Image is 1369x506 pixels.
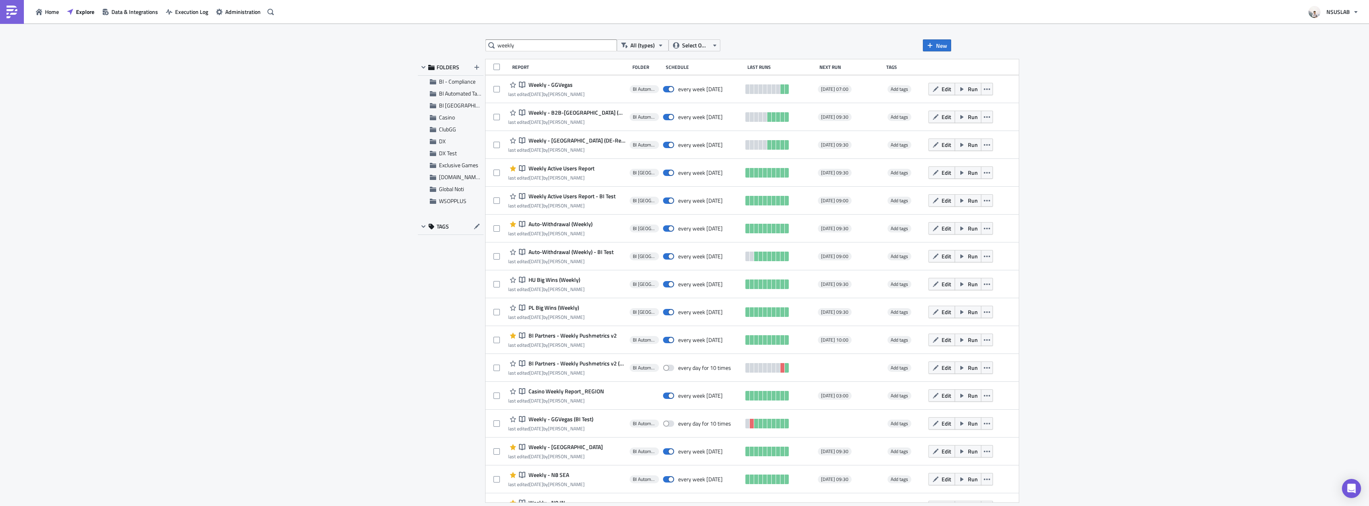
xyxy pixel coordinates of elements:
[1326,8,1350,16] span: NSUSLAB
[633,225,656,232] span: BI Toronto
[63,6,98,18] a: Explore
[821,448,848,455] span: [DATE] 09:30
[821,142,848,148] span: [DATE] 09:30
[439,125,456,133] span: ClubGG
[955,278,981,290] button: Run
[508,286,585,292] div: last edited by [PERSON_NAME]
[527,109,626,116] span: Weekly - B2B-Brazil (BR-Reporting)
[968,363,978,372] span: Run
[891,113,908,121] span: Add tags
[439,185,464,193] span: Global Noti
[942,280,951,288] span: Edit
[633,476,656,483] span: BI Automated Tableau Reporting
[508,314,585,320] div: last edited by [PERSON_NAME]
[512,64,629,70] div: Report
[678,420,731,427] div: every day for 10 times
[955,473,981,485] button: Run
[439,149,457,157] span: DX Test
[508,342,617,348] div: last edited by [PERSON_NAME]
[633,337,656,343] span: BI Automated Tableau Reporting
[821,337,848,343] span: [DATE] 10:00
[942,252,951,260] span: Edit
[887,85,911,93] span: Add tags
[678,336,723,344] div: every week on Monday
[887,225,911,232] span: Add tags
[942,475,951,483] span: Edit
[633,253,656,260] span: BI Toronto
[508,91,585,97] div: last edited by [PERSON_NAME]
[928,139,955,151] button: Edit
[955,334,981,346] button: Run
[162,6,212,18] button: Execution Log
[529,174,543,182] time: 2025-07-11T19:45:21Z
[968,113,978,121] span: Run
[928,111,955,123] button: Edit
[678,169,723,176] div: every week on Monday
[508,426,593,432] div: last edited by [PERSON_NAME]
[508,203,616,209] div: last edited by [PERSON_NAME]
[887,447,911,455] span: Add tags
[887,169,911,177] span: Add tags
[1304,3,1363,21] button: NSUSLAB
[928,278,955,290] button: Edit
[891,364,908,371] span: Add tags
[887,420,911,428] span: Add tags
[633,142,656,148] span: BI Automated Tableau Reporting
[821,114,848,120] span: [DATE] 09:30
[891,85,908,93] span: Add tags
[955,194,981,207] button: Run
[529,453,543,460] time: 2025-05-08T15:20:07Z
[928,194,955,207] button: Edit
[923,39,951,51] button: New
[529,397,543,404] time: 2025-05-28T09:03:45Z
[942,391,951,400] span: Edit
[527,137,626,144] span: Weekly - Germany (DE-Reporting)
[928,250,955,262] button: Edit
[928,306,955,318] button: Edit
[891,308,908,316] span: Add tags
[891,141,908,148] span: Add tags
[968,252,978,260] span: Run
[633,114,656,120] span: BI Automated Tableau Reporting
[968,141,978,149] span: Run
[928,166,955,179] button: Edit
[527,388,604,395] span: Casino Weekly Report_REGION
[439,77,476,86] span: BI - Compliance
[891,475,908,483] span: Add tags
[666,64,743,70] div: Schedule
[527,471,569,479] span: Weekly - N8 SEA
[821,253,848,260] span: [DATE] 09:00
[968,419,978,428] span: Run
[891,225,908,232] span: Add tags
[942,419,951,428] span: Edit
[891,420,908,427] span: Add tags
[678,113,723,121] div: every week on Monday
[928,361,955,374] button: Edit
[633,309,656,315] span: BI Toronto
[942,168,951,177] span: Edit
[508,175,595,181] div: last edited by [PERSON_NAME]
[821,309,848,315] span: [DATE] 09:30
[891,169,908,176] span: Add tags
[632,64,661,70] div: Folder
[527,276,580,283] span: HU Big Wins (Weekly)
[508,231,593,236] div: last edited by [PERSON_NAME]
[1308,5,1321,19] img: Avatar
[955,250,981,262] button: Run
[819,64,883,70] div: Next Run
[527,221,593,228] span: Auto-Withdrawal (Weekly)
[439,113,455,121] span: Casino
[887,113,911,121] span: Add tags
[508,370,626,376] div: last edited by [PERSON_NAME]
[633,197,656,204] span: BI Toronto
[508,119,626,125] div: last edited by [PERSON_NAME]
[529,118,543,126] time: 2025-08-06T21:00:53Z
[821,86,848,92] span: [DATE] 07:00
[678,476,723,483] div: every week on Monday
[508,453,603,459] div: last edited by [PERSON_NAME]
[887,252,911,260] span: Add tags
[508,258,614,264] div: last edited by [PERSON_NAME]
[955,111,981,123] button: Run
[76,8,94,16] span: Explore
[633,365,656,371] span: BI Automated Tableau Reporting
